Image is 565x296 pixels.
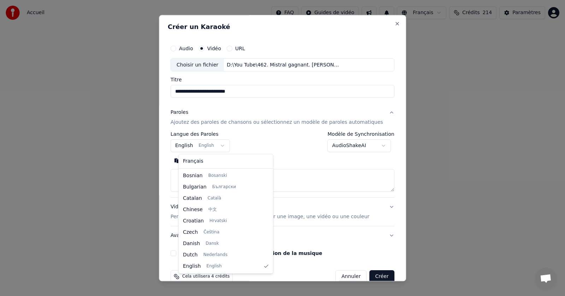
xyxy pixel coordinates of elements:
[183,240,200,247] span: Danish
[209,218,227,224] span: Hrvatski
[208,196,221,201] span: Català
[183,263,201,270] span: English
[183,206,203,213] span: Chinese
[183,251,198,259] span: Dutch
[208,207,217,213] span: 中文
[207,263,222,269] span: English
[183,158,203,165] span: Français
[208,173,227,179] span: Bosanski
[183,184,207,191] span: Bulgarian
[183,217,204,225] span: Croatian
[212,184,236,190] span: Български
[183,229,198,236] span: Czech
[203,252,227,258] span: Nederlands
[183,172,203,179] span: Bosnian
[203,230,219,235] span: Čeština
[206,241,219,246] span: Dansk
[183,195,202,202] span: Catalan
